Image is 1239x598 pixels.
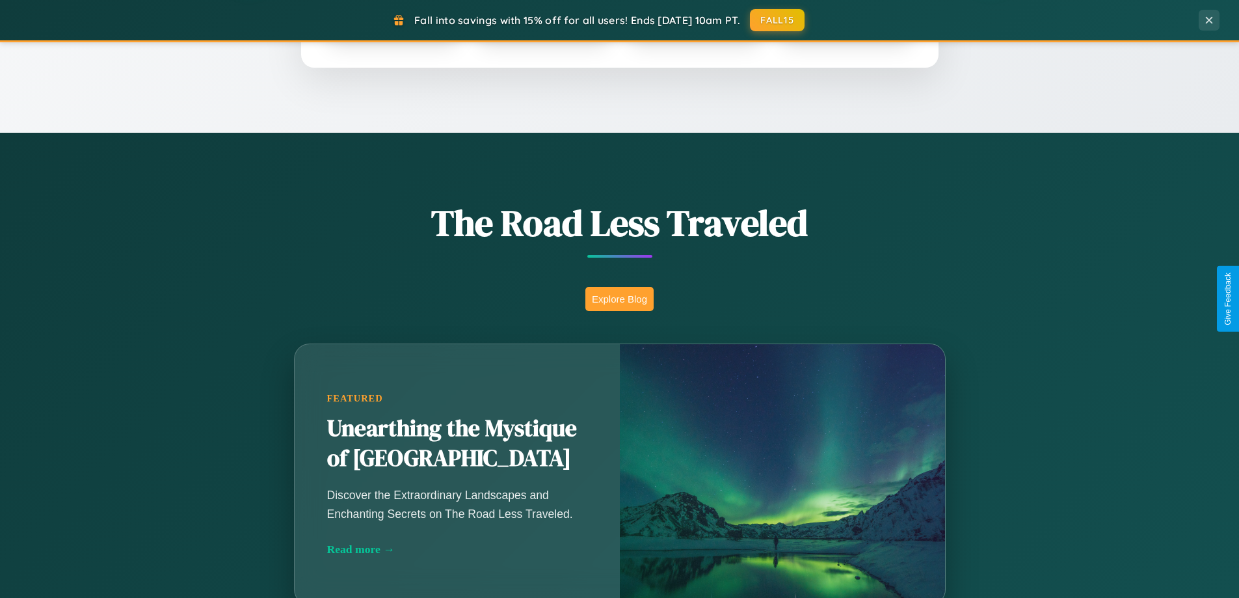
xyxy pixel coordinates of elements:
button: Explore Blog [585,287,654,311]
div: Give Feedback [1223,273,1232,325]
button: FALL15 [750,9,805,31]
h1: The Road Less Traveled [230,198,1010,248]
p: Discover the Extraordinary Landscapes and Enchanting Secrets on The Road Less Traveled. [327,486,587,523]
h2: Unearthing the Mystique of [GEOGRAPHIC_DATA] [327,414,587,474]
div: Featured [327,393,587,404]
div: Read more → [327,543,587,556]
span: Fall into savings with 15% off for all users! Ends [DATE] 10am PT. [414,14,740,27]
